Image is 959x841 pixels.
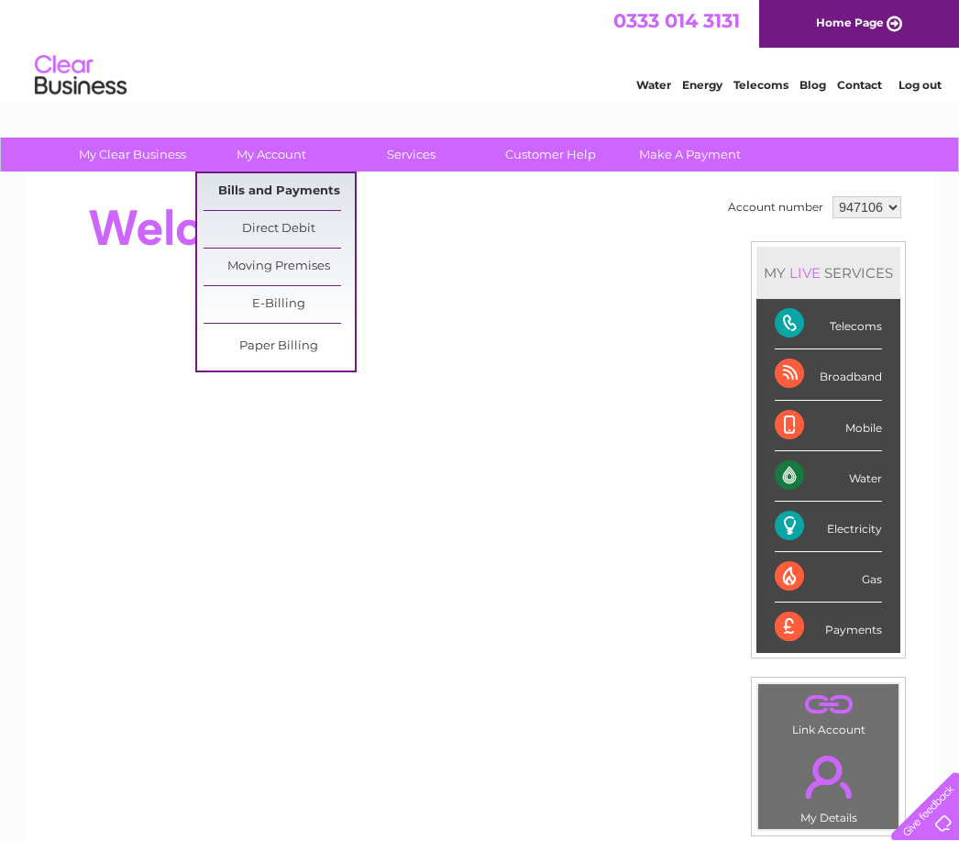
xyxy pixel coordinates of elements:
a: Energy [682,78,722,92]
td: Link Account [757,683,899,741]
div: Mobile [775,401,882,451]
a: Contact [837,78,882,92]
a: . [763,689,894,721]
div: Gas [775,552,882,603]
img: logo.png [34,48,127,104]
a: My Account [196,138,347,172]
div: MY SERVICES [756,247,900,299]
a: E-Billing [204,286,355,323]
a: . [763,745,894,809]
div: LIVE [786,264,824,282]
td: Account number [723,192,828,223]
a: Log out [898,78,942,92]
a: Water [636,78,671,92]
a: Make A Payment [614,138,766,172]
div: Payments [775,603,882,652]
a: Blog [799,78,826,92]
a: Direct Debit [204,211,355,248]
a: Telecoms [733,78,788,92]
div: Electricity [775,502,882,552]
a: Moving Premises [204,249,355,285]
td: My Details [757,740,899,830]
a: Paper Billing [204,328,355,365]
a: Customer Help [475,138,626,172]
a: 0333 014 3131 [613,9,740,32]
a: Services [336,138,487,172]
div: Clear Business is a trading name of Verastar Limited (registered in [GEOGRAPHIC_DATA] No. 3667643... [48,10,914,89]
a: My Clear Business [57,138,208,172]
div: Telecoms [775,299,882,349]
div: Broadband [775,349,882,400]
a: Bills and Payments [204,173,355,210]
div: Water [775,451,882,502]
